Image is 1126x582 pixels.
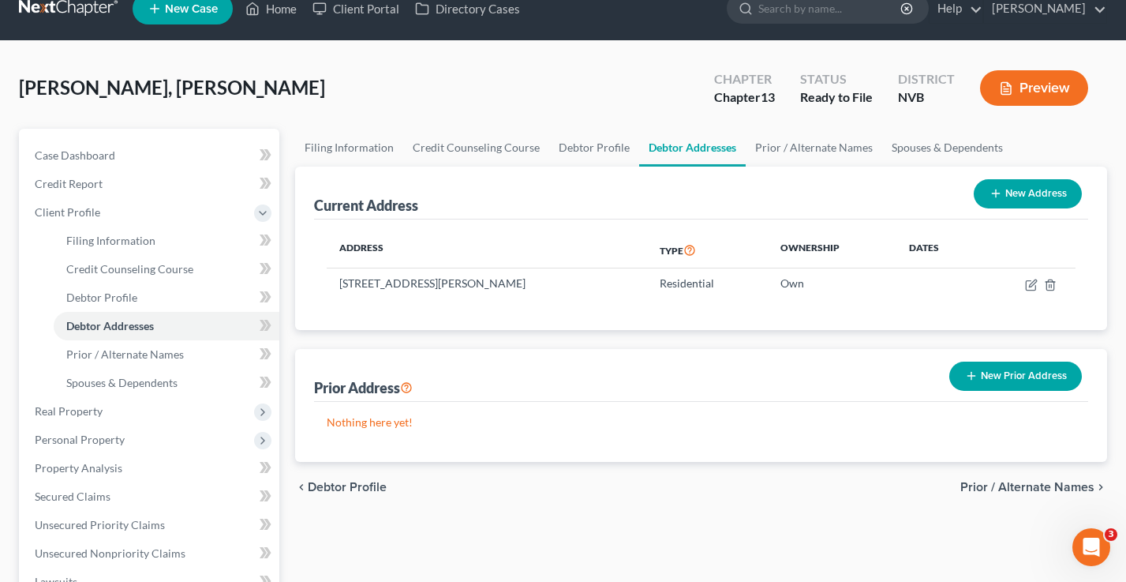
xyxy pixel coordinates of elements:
th: Address [327,232,647,268]
a: Debtor Addresses [54,312,279,340]
p: Nothing here yet! [327,415,1075,430]
a: Prior / Alternate Names [746,129,882,167]
button: New Address [974,179,1082,208]
td: [STREET_ADDRESS][PERSON_NAME] [327,268,647,299]
span: [PERSON_NAME], [PERSON_NAME] [19,76,325,99]
span: Personal Property [35,433,125,446]
span: Property Analysis [35,461,122,475]
div: Status [800,70,873,88]
a: Credit Report [22,170,279,198]
button: New Prior Address [949,362,1082,391]
div: NVB [898,88,955,107]
div: Current Address [314,196,418,215]
span: Debtor Addresses [66,319,154,332]
span: Prior / Alternate Names [66,347,184,361]
span: Client Profile [35,205,100,219]
a: Filing Information [54,227,279,255]
a: Property Analysis [22,454,279,482]
div: Chapter [714,70,775,88]
td: Residential [647,268,768,299]
span: Unsecured Nonpriority Claims [35,546,185,560]
div: Chapter [714,88,775,107]
span: Debtor Profile [308,481,387,494]
span: Secured Claims [35,490,110,503]
a: Unsecured Nonpriority Claims [22,539,279,568]
td: Own [768,268,896,299]
a: Debtor Addresses [639,129,746,167]
span: Credit Report [35,177,103,190]
iframe: Intercom live chat [1072,528,1110,566]
button: Preview [980,70,1088,106]
a: Case Dashboard [22,141,279,170]
a: Unsecured Priority Claims [22,511,279,539]
div: District [898,70,955,88]
i: chevron_right [1094,481,1107,494]
span: 3 [1105,528,1117,541]
button: Prior / Alternate Names chevron_right [960,481,1107,494]
a: Credit Counseling Course [54,255,279,283]
button: chevron_left Debtor Profile [295,481,387,494]
span: Case Dashboard [35,148,115,162]
div: Ready to File [800,88,873,107]
a: Debtor Profile [54,283,279,312]
a: Spouses & Dependents [882,129,1012,167]
i: chevron_left [295,481,308,494]
span: Spouses & Dependents [66,376,178,389]
a: Secured Claims [22,482,279,511]
a: Debtor Profile [549,129,639,167]
th: Ownership [768,232,896,268]
th: Type [647,232,768,268]
a: Filing Information [295,129,403,167]
span: Filing Information [66,234,155,247]
th: Dates [896,232,980,268]
span: Prior / Alternate Names [960,481,1094,494]
div: Prior Address [314,378,413,397]
span: Credit Counseling Course [66,262,193,276]
a: Credit Counseling Course [403,129,549,167]
span: Unsecured Priority Claims [35,518,165,531]
span: Real Property [35,404,103,418]
span: 13 [761,89,775,104]
span: Debtor Profile [66,291,137,304]
span: New Case [165,3,218,15]
a: Prior / Alternate Names [54,340,279,369]
a: Spouses & Dependents [54,369,279,397]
